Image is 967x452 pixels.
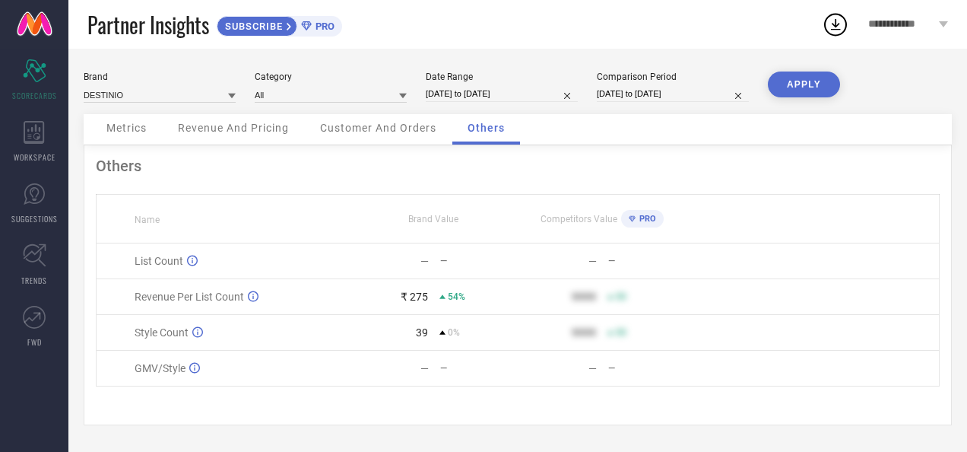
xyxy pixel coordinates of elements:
[106,122,147,134] span: Metrics
[135,291,244,303] span: Revenue Per List Count
[416,326,428,339] div: 39
[408,214,458,224] span: Brand Value
[401,291,428,303] div: ₹ 275
[616,327,626,338] span: 50
[608,363,685,374] div: —
[14,151,55,163] span: WORKSPACE
[135,215,160,225] span: Name
[440,363,517,374] div: —
[468,122,505,134] span: Others
[27,336,42,348] span: FWD
[597,72,749,82] div: Comparison Period
[608,256,685,266] div: —
[135,255,183,267] span: List Count
[426,72,578,82] div: Date Range
[84,72,236,82] div: Brand
[178,122,289,134] span: Revenue And Pricing
[426,86,578,102] input: Select date range
[597,86,749,102] input: Select comparison period
[768,72,840,97] button: APPLY
[572,291,596,303] div: 9999
[448,291,465,302] span: 54%
[541,214,617,224] span: Competitors Value
[87,9,209,40] span: Partner Insights
[320,122,436,134] span: Customer And Orders
[572,326,596,339] div: 9999
[217,21,287,32] span: SUBSCRIBE
[96,157,940,175] div: Others
[420,255,429,267] div: —
[12,90,57,101] span: SCORECARDS
[217,12,342,37] a: SUBSCRIBEPRO
[822,11,849,38] div: Open download list
[11,213,58,224] span: SUGGESTIONS
[255,72,407,82] div: Category
[636,214,656,224] span: PRO
[312,21,334,32] span: PRO
[616,291,626,302] span: 50
[420,362,429,374] div: —
[588,362,597,374] div: —
[440,256,517,266] div: —
[135,362,185,374] span: GMV/Style
[135,326,189,339] span: Style Count
[588,255,597,267] div: —
[448,327,460,338] span: 0%
[21,275,47,286] span: TRENDS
